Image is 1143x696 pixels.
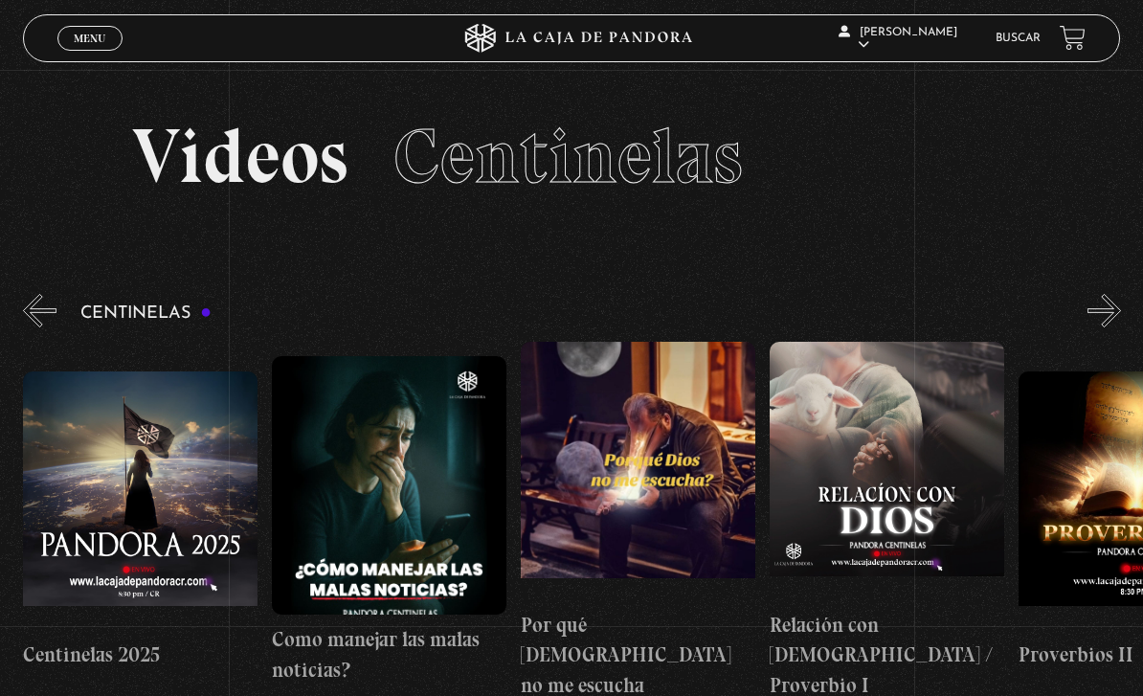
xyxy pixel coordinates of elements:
span: [PERSON_NAME] [839,27,957,51]
button: Next [1087,294,1121,327]
span: Menu [74,33,105,44]
h2: Videos [132,118,1010,194]
h4: Centinelas 2025 [23,640,258,670]
button: Previous [23,294,56,327]
span: Cerrar [67,48,112,61]
h3: Centinelas [80,304,212,323]
a: Buscar [996,33,1041,44]
span: Centinelas [393,110,743,202]
a: View your shopping cart [1060,25,1086,51]
h4: Como manejar las malas noticias? [272,624,506,685]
